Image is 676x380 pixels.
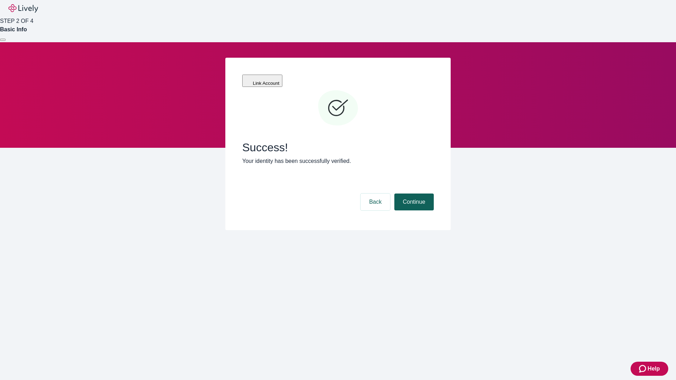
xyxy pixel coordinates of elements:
svg: Zendesk support icon [639,365,647,373]
button: Link Account [242,75,282,87]
button: Continue [394,194,434,210]
svg: Checkmark icon [317,87,359,129]
span: Success! [242,141,434,154]
img: Lively [8,4,38,13]
p: Your identity has been successfully verified. [242,157,434,165]
button: Zendesk support iconHelp [631,362,668,376]
button: Back [361,194,390,210]
span: Help [647,365,660,373]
